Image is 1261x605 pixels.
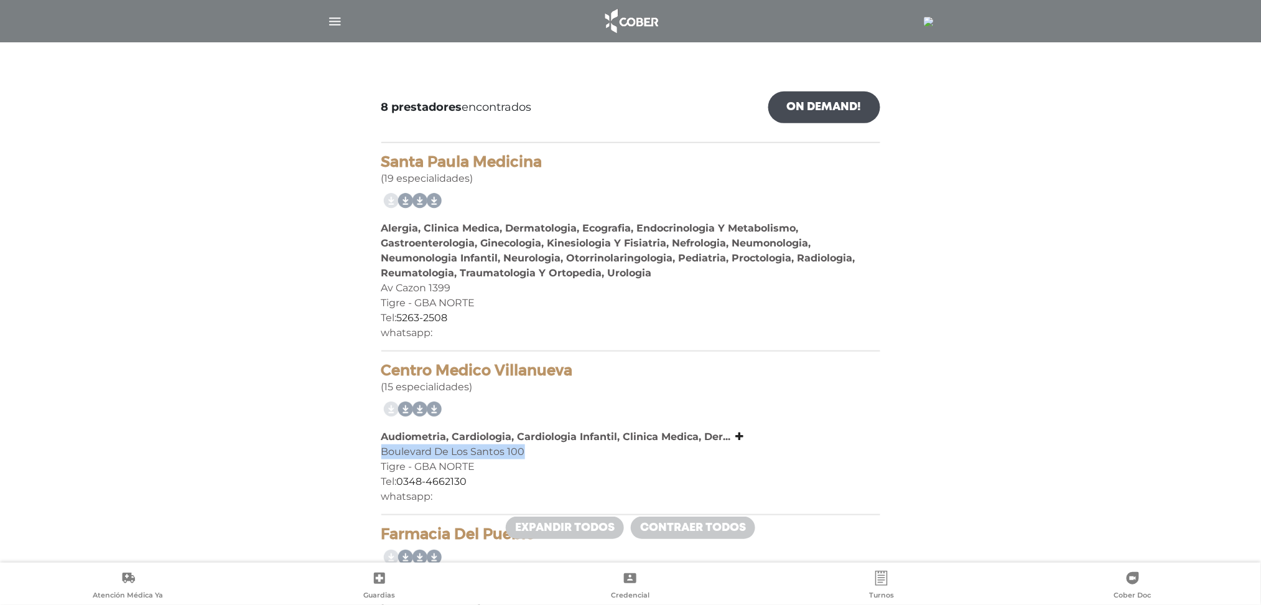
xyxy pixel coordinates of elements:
[2,571,254,603] a: Atención Médica Ya
[381,362,880,395] div: (15 especialidades)
[381,153,880,186] div: (19 especialidades)
[756,571,1007,603] a: Turnos
[381,153,880,171] h4: Santa Paula Medicina
[397,312,448,324] a: 5263-2508
[869,591,894,602] span: Turnos
[768,91,880,123] a: On Demand!
[397,476,467,487] a: 0348-4662130
[505,571,756,603] a: Credencial
[1007,571,1259,603] a: Cober Doc
[381,222,855,279] b: Alergia, Clinica Medica, Dermatologia, Ecografia, Endocrinologia Y Metabolismo, Gastroenterologia...
[381,489,880,504] div: whatsapp:
[327,14,343,29] img: Cober_menu-lines-white.svg
[598,6,664,36] img: logo_cober_home-white.png
[611,591,649,602] span: Credencial
[381,99,532,116] span: encontrados
[381,431,731,443] b: Audiometria, Cardiologia, Cardiologia Infantil, Clinica Medica, Der...
[381,444,880,459] div: Boulevard De Los Santos 100
[506,517,624,539] a: Expandir todos
[381,474,880,489] div: Tel:
[381,362,880,380] h4: Centro Medico Villanueva
[93,591,163,602] span: Atención Médica Ya
[254,571,505,603] a: Guardias
[381,281,880,296] div: Av Cazon 1399
[631,517,755,539] a: Contraer todos
[381,326,880,340] div: whatsapp:
[1114,591,1152,602] span: Cober Doc
[363,591,395,602] span: Guardias
[381,459,880,474] div: Tigre - GBA NORTE
[381,296,880,311] div: Tigre - GBA NORTE
[381,100,462,114] b: 8 prestadores
[381,311,880,326] div: Tel:
[924,17,934,27] img: 24613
